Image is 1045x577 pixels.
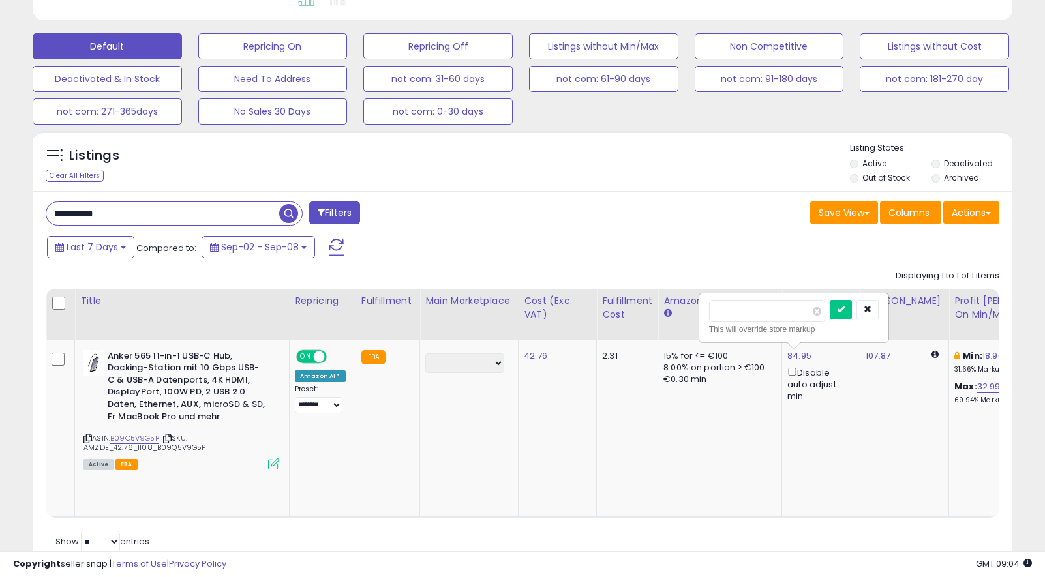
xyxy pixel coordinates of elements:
a: Privacy Policy [169,557,226,570]
button: Deactivated & In Stock [33,66,182,92]
div: Disable auto adjust min [787,365,850,403]
button: No Sales 30 Days [198,98,348,125]
b: Min: [963,349,982,362]
div: 2.31 [602,350,648,362]
div: Cost (Exc. VAT) [524,294,591,321]
b: Max: [954,380,977,392]
button: Last 7 Days [47,236,134,258]
div: Clear All Filters [46,170,104,182]
button: Sep-02 - Sep-08 [202,236,315,258]
div: Fulfillment [361,294,414,308]
div: [PERSON_NAME] [866,294,943,308]
div: Amazon Fees [663,294,776,308]
a: Terms of Use [112,557,167,570]
b: Anker 565 11-in-1 USB-C Hub, Docking-Station mit 10 Gbps USB-C & USB-A Datenports, 4K HDMI, Displ... [108,350,266,426]
th: CSV column name: cust_attr_1_Main Marketplace [420,289,519,340]
span: Columns [888,206,930,219]
a: 107.87 [866,349,890,362]
button: Columns [880,201,941,224]
div: €0.30 min [663,374,772,385]
a: 42.76 [524,349,547,362]
div: Amazon AI * [295,370,346,382]
p: Listing States: [850,142,1013,155]
small: Amazon Fees. [663,308,671,319]
label: Out of Stock [862,172,910,183]
button: not com: 181-270 day [860,66,1009,92]
div: 8.00% on portion > €100 [663,362,772,374]
button: Repricing Off [363,33,513,59]
button: Repricing On [198,33,348,59]
button: Filters [309,201,360,224]
div: Fulfillment Cost [602,294,652,321]
label: Archived [944,172,979,183]
button: Listings without Min/Max [529,33,678,59]
span: 2025-09-16 09:04 GMT [976,557,1032,570]
label: Active [862,158,886,169]
div: Main Marketplace [425,294,513,308]
button: not com: 0-30 days [363,98,513,125]
button: not com: 271-365days [33,98,182,125]
button: Listings without Cost [860,33,1009,59]
div: Preset: [295,385,346,414]
div: ASIN: [83,350,279,468]
a: 18.96 [982,349,1003,362]
div: seller snap | | [13,558,226,570]
span: Compared to: [136,242,196,254]
button: Non Competitive [695,33,844,59]
h5: Listings [69,147,119,165]
span: Show: entries [55,535,149,548]
label: Deactivated [944,158,993,169]
span: OFF [325,351,346,362]
img: 314M7F4QBsL._SL40_.jpg [83,350,104,376]
strong: Copyright [13,557,61,570]
button: not com: 91-180 days [695,66,844,92]
small: FBA [361,350,386,364]
button: Actions [943,201,999,224]
button: not com: 61-90 days [529,66,678,92]
button: Default [33,33,182,59]
button: not com: 31-60 days [363,66,513,92]
span: Sep-02 - Sep-08 [221,241,299,254]
span: ON [297,351,314,362]
span: FBA [115,459,138,470]
a: B09Q5V9G5P [110,433,159,444]
span: All listings currently available for purchase on Amazon [83,459,114,470]
div: This will override store markup [709,323,879,336]
button: Save View [810,201,878,224]
span: Last 7 Days [67,241,118,254]
div: Repricing [295,294,350,308]
span: | SKU: AMZDE_42.76_1108_B09Q5V9G5P [83,433,206,452]
div: Title [80,294,284,308]
div: Displaying 1 to 1 of 1 items [896,270,999,282]
a: 32.99 [977,380,1001,393]
button: Need To Address [198,66,348,92]
div: 15% for <= €100 [663,350,772,362]
a: 84.95 [787,349,811,362]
